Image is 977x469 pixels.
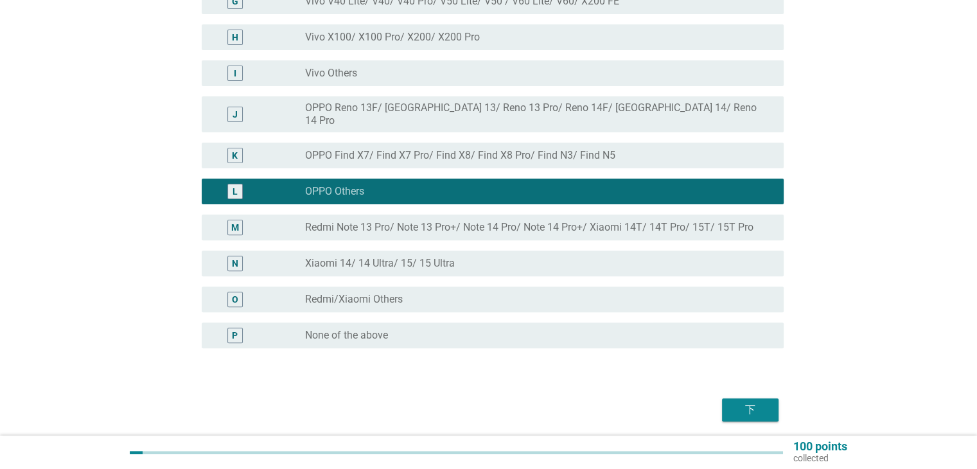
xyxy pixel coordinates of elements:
[232,149,238,163] div: K
[305,257,455,270] label: Xiaomi 14/ 14 Ultra/ 15/ 15 Ultra
[722,398,779,421] button: 下
[231,221,239,234] div: M
[793,441,847,452] p: 100 points
[732,402,768,418] div: 下
[305,67,357,80] label: Vivo Others
[305,221,753,234] label: Redmi Note 13 Pro/ Note 13 Pro+/ Note 14 Pro/ Note 14 Pro+/ Xiaomi 14T/ 14T Pro/ 15T/ 15T Pro
[232,31,238,44] div: H
[233,108,238,121] div: J
[305,31,480,44] label: Vivo X100/ X100 Pro/ X200/ X200 Pro
[305,102,762,127] label: OPPO Reno 13F/ [GEOGRAPHIC_DATA] 13/ Reno 13 Pro/ Reno 14F/ [GEOGRAPHIC_DATA] 14/ Reno 14 Pro
[232,257,238,270] div: N
[305,329,388,342] label: None of the above
[232,329,238,342] div: P
[305,185,364,198] label: OPPO Others
[793,452,847,464] p: collected
[234,67,236,80] div: I
[305,293,403,306] label: Redmi/Xiaomi Others
[305,149,615,162] label: OPPO Find X7/ Find X7 Pro/ Find X8/ Find X8 Pro/ Find N3/ Find N5
[232,293,238,306] div: O
[233,185,238,199] div: L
